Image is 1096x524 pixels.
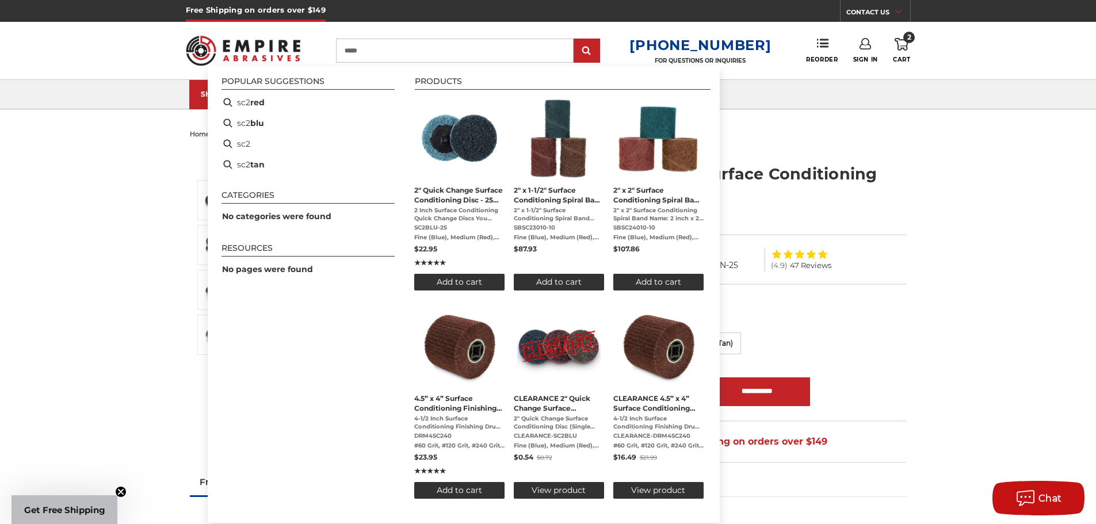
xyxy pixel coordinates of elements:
[853,56,878,63] span: Sign In
[414,97,505,290] a: 2" Quick Change Surface Conditioning Disc - 25 Pack
[217,154,399,175] li: sc2tan
[205,276,234,304] img: Black Hawk Abrasives' red surface conditioning disc, 2-inch quick change, 100-150 grit medium tex...
[903,32,915,43] span: 2
[613,244,640,253] span: $107.86
[414,258,446,268] span: ★★★★★
[613,442,704,450] span: #60 Grit, #120 Grit, #240 Grit, #320 Grit
[222,244,395,257] li: Resources
[206,357,234,382] button: Next
[629,57,771,64] p: FOR QUESTIONS OR INQUIRIES
[514,415,604,431] span: 2" Quick Change Surface Conditioning Disc (Single Discs from open packs) These discs are from ope...
[556,315,907,327] label: Grit:
[509,300,609,503] li: CLEARANCE 2" Quick Change Surface Conditioning Disc
[617,97,700,180] img: 2" x 2" Scotch Brite Spiral Band
[414,274,505,290] button: Add to cart
[410,300,509,503] li: 4.5” x 4” Surface Conditioning Finishing Drum
[217,133,399,154] li: sc2
[537,454,552,461] span: $0.72
[517,305,601,388] img: CLEARANCE 2" Quick Change Surface Conditioning Disc
[1038,493,1062,504] span: Chat
[806,56,838,63] span: Reorder
[414,466,446,476] span: ★★★★★
[414,482,505,499] button: Add to cart
[613,482,704,499] button: View product
[893,38,910,63] a: 2 Cart
[613,453,636,461] span: $16.49
[414,185,505,205] span: 2" Quick Change Surface Conditioning Disc - 25 Pack
[208,66,720,523] div: Instant Search Results
[514,234,604,242] span: Fine (Blue), Medium (Red), Coarse (Tan)
[414,432,505,440] span: DRM4SC240
[414,453,437,461] span: $23.95
[514,244,537,253] span: $87.93
[190,130,210,138] a: home
[575,40,598,63] input: Submit
[517,97,601,180] img: 2" x 1-1/2" Scotch Brite Spiral Band
[514,274,604,290] button: Add to cart
[846,6,910,22] a: CONTACT US
[514,305,604,499] a: CLEARANCE 2" Quick Change Surface Conditioning Disc
[414,305,505,499] a: 4.5” x 4” Surface Conditioning Finishing Drum
[205,231,234,259] img: Black Hawk Abrasives' blue surface conditioning disc, 2-inch quick change, 280-360 grit fine texture
[514,97,604,290] a: 2" x 1-1/2" Surface Conditioning Spiral Band - 10 Pack
[205,320,234,349] img: Black Hawk Abrasives' tan surface conditioning disc, 2-inch quick change, 60-80 grit coarse texture.
[613,274,704,290] button: Add to cart
[609,92,708,295] li: 2" x 2" Surface Conditioning Spiral Band - 10 Pack
[24,504,105,515] span: Get Free Shipping
[992,481,1084,515] button: Chat
[514,206,604,223] span: 2" x 1-1/2" Surface Conditioning Spiral Band Name: 2 inch x 1-1/2 inch Surface Conditioning Spira...
[613,415,704,431] span: 4-1/2 Inch Surface Conditioning Finishing Drum (Drums without packaging and from sample runs) The...
[790,262,831,269] span: 47 Reviews
[514,442,604,450] span: Fine (Blue), Medium (Red), Coarse (Tan)
[414,234,505,242] span: Fine (Blue), Medium (Red), Coarse (Tan)
[206,155,234,180] button: Previous
[414,442,505,450] span: #60 Grit, #120 Grit, #240 Grit, #320 Grit
[418,305,501,388] img: 4.5 Inch Surface Conditioning Finishing Drum
[514,185,604,205] span: 2" x 1-1/2" Surface Conditioning Spiral Band - 10 Pack
[250,159,265,171] b: tan
[418,97,501,180] img: Black Hawk Abrasives 2 inch quick change disc for surface preparation on metals
[613,393,704,413] span: CLEARANCE 4.5” x 4” Surface Conditioning Finishing Drum
[186,28,301,73] img: Empire Abrasives
[613,305,704,499] a: CLEARANCE 4.5” x 4” Surface Conditioning Finishing Drum
[514,224,604,232] span: SBSC23010-10
[222,191,395,204] li: Categories
[222,77,395,90] li: Popular suggestions
[613,234,704,242] span: Fine (Blue), Medium (Red), Coarse (Tan)
[250,117,264,129] b: blu
[414,393,505,413] span: 4.5” x 4” Surface Conditioning Finishing Drum
[613,432,704,440] span: CLEARANCE-DRM4SC240
[514,482,604,499] button: View product
[414,206,505,223] span: 2 Inch Surface Conditioning Quick Change Discs You select Fine (BLUE), Medium (RED), and Coarse (...
[613,206,704,223] span: 2" x 2" Surface Conditioning Spiral Band Name: 2 inch x 2 inch Surface Conditioning Spiral Band D...
[410,92,509,295] li: 2" Quick Change Surface Conditioning Disc - 25 Pack
[613,185,704,205] span: 2" x 2" Surface Conditioning Spiral Band - 10 Pack
[514,453,533,461] span: $0.54
[613,224,704,232] span: SBSC24010-10
[613,97,704,290] a: 2" x 2" Surface Conditioning Spiral Band - 10 Pack
[556,163,907,208] h1: 2" Quick Change Surface Conditioning Disc - 25 Pack
[12,495,117,524] div: Get Free ShippingClose teaser
[806,38,838,63] a: Reorder
[893,56,910,63] span: Cart
[201,90,293,98] div: SHOP CATEGORIES
[514,393,604,413] span: CLEARANCE 2" Quick Change Surface Conditioning Disc
[217,92,399,113] li: sc2red
[414,244,437,253] span: $22.95
[509,92,609,295] li: 2" x 1-1/2" Surface Conditioning Spiral Band - 10 Pack
[629,37,771,53] a: [PHONE_NUMBER]
[640,454,657,461] span: $21.99
[250,97,265,109] b: red
[222,211,331,221] span: No categories were found
[635,430,827,453] span: Free Shipping on orders over $149
[514,432,604,440] span: CLEARANCE-SC2BLU
[609,300,708,503] li: CLEARANCE 4.5” x 4” Surface Conditioning Finishing Drum
[217,113,399,133] li: sc2blu
[414,415,505,431] span: 4-1/2 Inch Surface Conditioning Finishing Drum 4.5” x 4” x 3/4” quad key shaft Surface Conditioni...
[414,224,505,232] span: SC2BLU-25
[115,486,127,498] button: Close teaser
[190,469,334,495] a: Frequently Bought Together
[771,262,787,269] span: (4.9)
